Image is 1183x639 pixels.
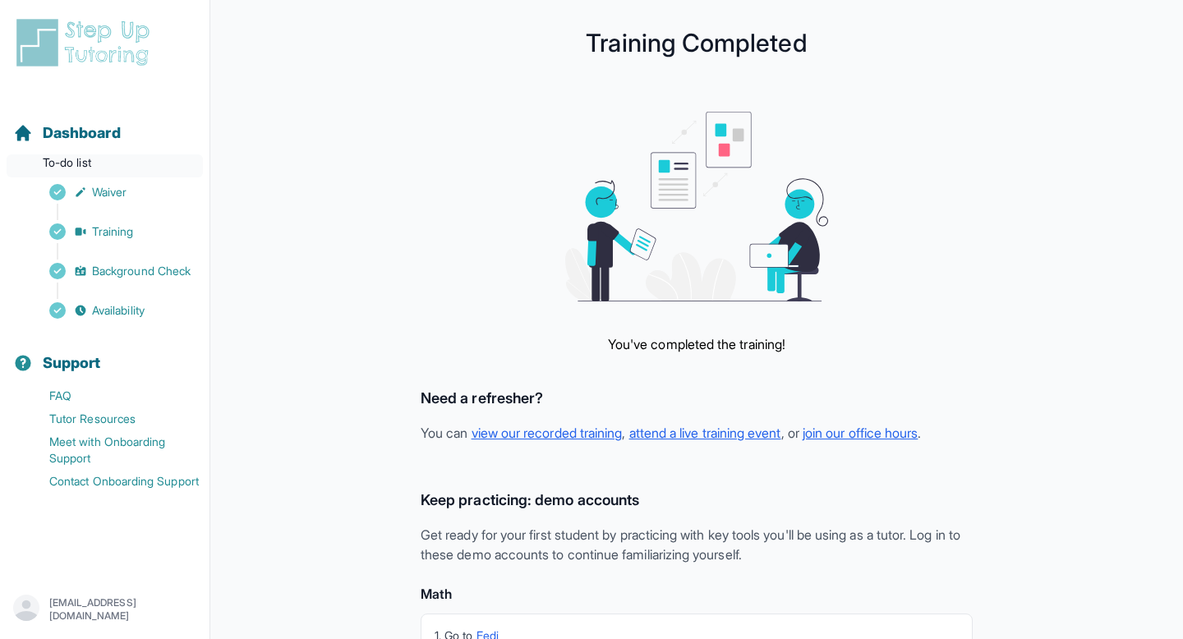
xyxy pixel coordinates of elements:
[43,122,121,145] span: Dashboard
[92,184,127,200] span: Waiver
[243,33,1150,53] h1: Training Completed
[421,489,973,512] h3: Keep practicing: demo accounts
[13,595,196,624] button: [EMAIL_ADDRESS][DOMAIN_NAME]
[13,384,209,407] a: FAQ
[13,260,209,283] a: Background Check
[7,325,203,381] button: Support
[13,430,209,470] a: Meet with Onboarding Support
[13,122,121,145] a: Dashboard
[421,423,973,443] p: You can , , or .
[13,16,159,69] img: logo
[13,470,209,493] a: Contact Onboarding Support
[7,154,203,177] p: To-do list
[92,263,191,279] span: Background Check
[472,425,623,441] a: view our recorded training
[421,525,973,564] p: Get ready for your first student by practicing with key tools you'll be using as a tutor. Log in ...
[421,387,973,410] h3: Need a refresher?
[49,596,196,623] p: [EMAIL_ADDRESS][DOMAIN_NAME]
[421,584,973,604] h4: Math
[803,425,918,441] a: join our office hours
[13,220,209,243] a: Training
[92,223,134,240] span: Training
[13,181,209,204] a: Waiver
[629,425,781,441] a: attend a live training event
[565,112,828,301] img: meeting graphic
[13,299,209,322] a: Availability
[92,302,145,319] span: Availability
[13,407,209,430] a: Tutor Resources
[608,334,785,354] p: You've completed the training!
[7,95,203,151] button: Dashboard
[43,352,101,375] span: Support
